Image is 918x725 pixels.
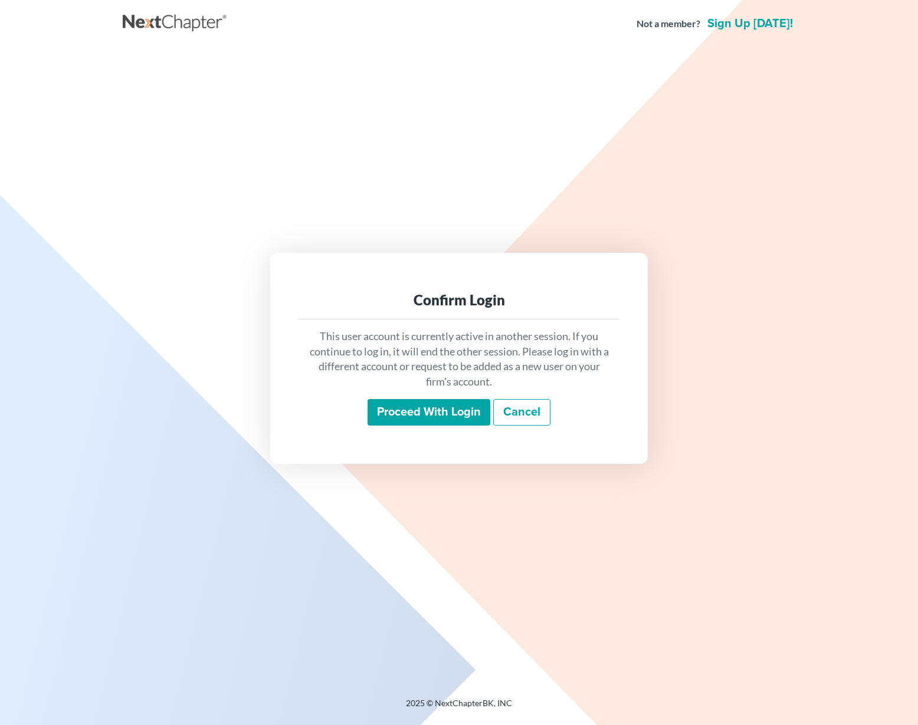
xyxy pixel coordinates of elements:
[308,291,610,309] div: Confirm Login
[493,399,550,426] a: Cancel
[705,18,795,29] a: Sign up [DATE]!
[637,17,700,31] strong: Not a member?
[123,697,795,719] div: 2025 © NextChapterBK, INC
[368,399,490,426] input: Proceed with login
[308,329,610,390] p: This user account is currently active in another session. If you continue to log in, it will end ...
